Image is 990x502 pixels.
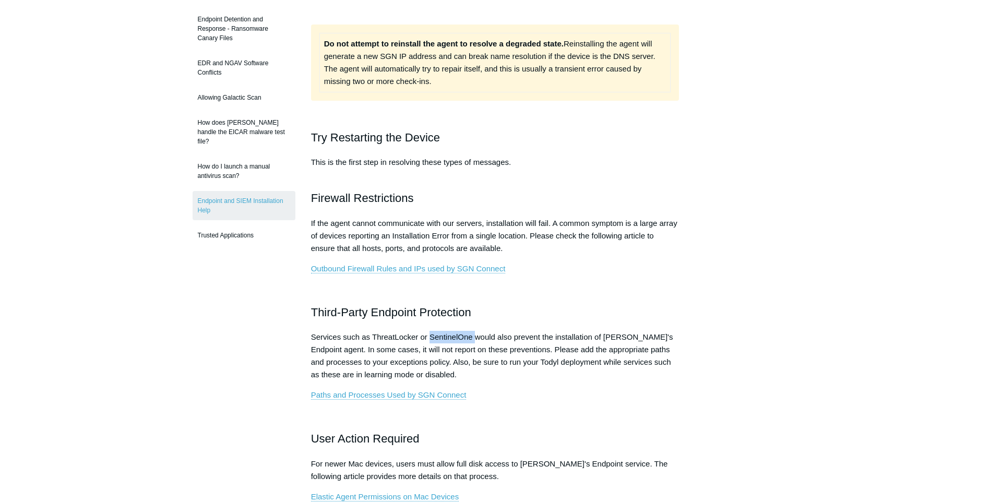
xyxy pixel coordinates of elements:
[311,492,459,501] a: Elastic Agent Permissions on Mac Devices
[311,156,679,181] p: This is the first step in resolving these types of messages.
[311,217,679,255] p: If the agent cannot communicate with our servers, installation will fail. A common symptom is a l...
[324,39,564,48] strong: Do not attempt to reinstall the agent to resolve a degraded state.
[319,33,671,92] td: Reinstalling the agent will generate a new SGN IP address and can break name resolution if the de...
[311,331,679,381] p: Services such as ThreatLocker or SentinelOne would also prevent the installation of [PERSON_NAME]...
[311,390,467,400] a: Paths and Processes Used by SGN Connect
[193,53,295,82] a: EDR and NGAV Software Conflicts
[311,264,506,273] a: Outbound Firewall Rules and IPs used by SGN Connect
[193,191,295,220] a: Endpoint and SIEM Installation Help
[311,458,679,483] p: For newer Mac devices, users must allow full disk access to [PERSON_NAME]'s Endpoint service. The...
[311,303,679,321] h2: Third-Party Endpoint Protection
[311,429,679,448] h2: User Action Required
[193,9,295,48] a: Endpoint Detention and Response - Ransomware Canary Files
[311,189,679,207] h2: Firewall Restrictions
[193,225,295,245] a: Trusted Applications
[193,113,295,151] a: How does [PERSON_NAME] handle the EICAR malware test file?
[193,88,295,107] a: Allowing Galactic Scan
[311,128,679,147] h2: Try Restarting the Device
[193,157,295,186] a: How do I launch a manual antivirus scan?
